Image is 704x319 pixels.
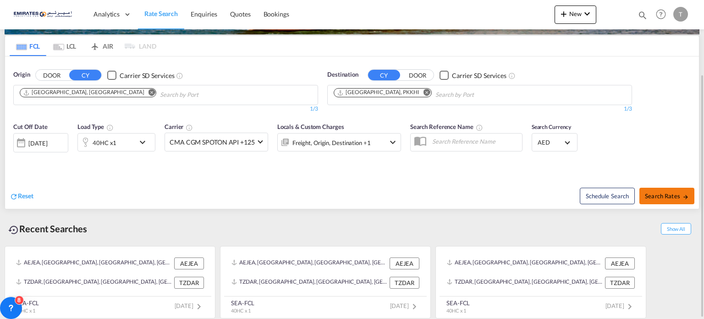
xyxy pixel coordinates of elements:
[230,10,250,18] span: Quotes
[77,133,155,151] div: 40HC x1icon-chevron-down
[231,277,387,289] div: TZDAR, Dar es Salaam, Tanzania, United Republic of, Eastern Africa, Africa
[5,218,91,239] div: Recent Searches
[231,308,251,313] span: 40HC x 1
[332,85,526,102] md-chips-wrap: Chips container. Use arrow keys to select chips.
[292,136,371,149] div: Freight Origin Destination Factory Stuffing
[10,191,33,201] div: icon-refreshReset
[120,71,174,80] div: Carrier SD Services
[327,70,358,79] span: Destination
[446,308,466,313] span: 40HC x 1
[231,257,387,269] div: AEJEA, Jebel Ali, United Arab Emirates, Middle East, Middle East
[645,192,689,200] span: Search Rates
[5,56,699,208] div: OriginDOOR CY Checkbox No InkUnchecked: Search for CY (Container Yard) services for all selected ...
[10,36,46,56] md-tab-item: FCL
[16,277,172,289] div: TZDAR, Dar es Salaam, Tanzania, United Republic of, Eastern Africa, Africa
[390,277,419,289] div: TZDAR
[144,10,178,17] span: Rate Search
[661,223,691,235] span: Show All
[174,257,204,269] div: AEJEA
[410,123,483,130] span: Search Reference Name
[175,302,204,309] span: [DATE]
[558,10,593,17] span: New
[368,70,400,80] button: CY
[28,139,47,147] div: [DATE]
[508,72,516,79] md-icon: Unchecked: Search for CY (Container Yard) services for all selected carriers.Checked : Search for...
[447,257,603,269] div: AEJEA, Jebel Ali, United Arab Emirates, Middle East, Middle East
[580,188,635,204] button: Note: By default Schedule search will only considerorigin ports, destination ports and cut off da...
[673,7,688,22] div: T
[476,124,483,131] md-icon: Your search will be saved by the below given name
[13,105,318,113] div: 1/3
[639,188,694,204] button: Search Ratesicon-arrow-right
[605,257,635,269] div: AEJEA
[16,257,172,269] div: AEJEA, Jebel Ali, United Arab Emirates, Middle East, Middle East
[5,246,215,319] recent-search-card: AEJEA, [GEOGRAPHIC_DATA], [GEOGRAPHIC_DATA], [GEOGRAPHIC_DATA], [GEOGRAPHIC_DATA] AEJEATZDAR, [GE...
[10,36,156,56] md-pagination-wrapper: Use the left and right arrow keys to navigate between tabs
[36,70,68,81] button: DOOR
[13,70,30,79] span: Origin
[638,10,648,24] div: icon-magnify
[277,133,401,151] div: Freight Origin Destination Factory Stuffingicon-chevron-down
[390,302,420,309] span: [DATE]
[93,136,116,149] div: 40HC x1
[10,192,18,201] md-icon: icon-refresh
[387,137,398,148] md-icon: icon-chevron-down
[401,70,434,81] button: DOOR
[160,88,247,102] input: Chips input.
[532,123,572,130] span: Search Currency
[277,123,344,130] span: Locals & Custom Charges
[89,41,100,48] md-icon: icon-airplane
[605,302,635,309] span: [DATE]
[142,89,156,98] button: Remove
[69,70,101,80] button: CY
[13,151,20,163] md-datepicker: Select
[8,224,19,235] md-icon: icon-backup-restore
[93,10,120,19] span: Analytics
[555,6,596,24] button: icon-plus 400-fgNewicon-chevron-down
[23,89,146,96] div: Press delete to remove this chip.
[165,123,193,130] span: Carrier
[435,246,646,319] recent-search-card: AEJEA, [GEOGRAPHIC_DATA], [GEOGRAPHIC_DATA], [GEOGRAPHIC_DATA], [GEOGRAPHIC_DATA] AEJEATZDAR, [GE...
[337,89,419,96] div: Karachi, PKKHI
[231,299,254,307] div: SEA-FCL
[435,88,522,102] input: Chips input.
[653,6,669,22] span: Help
[107,70,174,80] md-checkbox: Checkbox No Ink
[186,124,193,131] md-icon: The selected Trucker/Carrierwill be displayed in the rate results If the rates are from another f...
[83,36,120,56] md-tab-item: AIR
[446,299,470,307] div: SEA-FCL
[13,133,68,152] div: [DATE]
[16,308,35,313] span: 40HC x 1
[16,299,39,307] div: SEA-FCL
[624,301,635,312] md-icon: icon-chevron-right
[13,123,48,130] span: Cut Off Date
[137,137,153,148] md-icon: icon-chevron-down
[220,246,431,319] recent-search-card: AEJEA, [GEOGRAPHIC_DATA], [GEOGRAPHIC_DATA], [GEOGRAPHIC_DATA], [GEOGRAPHIC_DATA] AEJEATZDAR, [GE...
[106,124,114,131] md-icon: icon-information-outline
[18,192,33,200] span: Reset
[327,105,632,113] div: 1/3
[337,89,421,96] div: Press delete to remove this chip.
[605,277,635,289] div: TZDAR
[409,301,420,312] md-icon: icon-chevron-right
[390,257,419,269] div: AEJEA
[418,89,431,98] button: Remove
[447,277,603,289] div: TZDAR, Dar es Salaam, Tanzania, United Republic of, Eastern Africa, Africa
[537,136,572,149] md-select: Select Currency: د.إ AEDUnited Arab Emirates Dirham
[170,138,255,147] span: CMA CGM SPOTON API +125
[558,8,569,19] md-icon: icon-plus 400-fg
[77,123,114,130] span: Load Type
[582,8,593,19] md-icon: icon-chevron-down
[18,85,251,102] md-chips-wrap: Chips container. Use arrow keys to select chips.
[191,10,217,18] span: Enquiries
[653,6,673,23] div: Help
[14,4,76,25] img: c67187802a5a11ec94275b5db69a26e6.png
[440,70,506,80] md-checkbox: Checkbox No Ink
[176,72,183,79] md-icon: Unchecked: Search for CY (Container Yard) services for all selected carriers.Checked : Search for...
[428,134,522,148] input: Search Reference Name
[193,301,204,312] md-icon: icon-chevron-right
[46,36,83,56] md-tab-item: LCL
[452,71,506,80] div: Carrier SD Services
[638,10,648,20] md-icon: icon-magnify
